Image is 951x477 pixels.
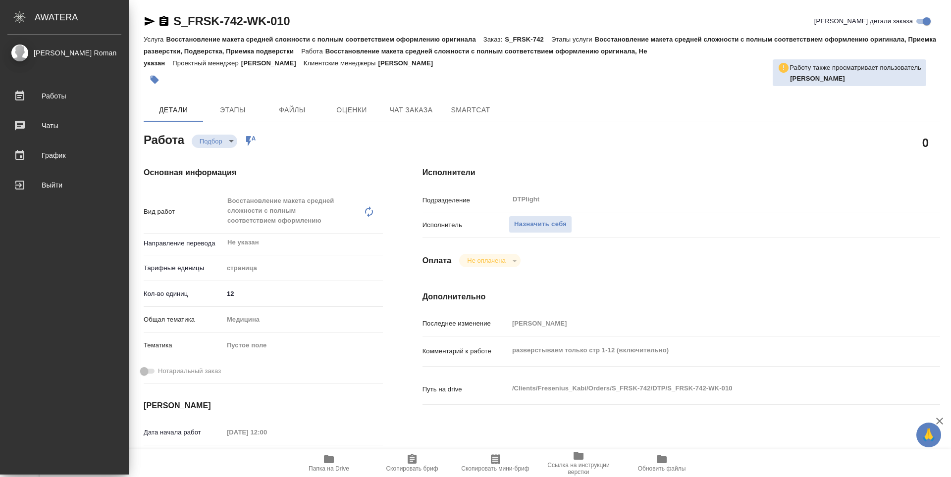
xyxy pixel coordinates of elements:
button: Папка на Drive [287,449,370,477]
input: Пустое поле [509,316,897,331]
p: Тематика [144,340,223,350]
h2: Работа [144,130,184,148]
button: Назначить себя [509,216,572,233]
button: 🙏 [916,423,941,447]
div: Медицина [223,311,383,328]
p: Услуга [144,36,166,43]
input: ✎ Введи что-нибудь [223,286,383,301]
input: Пустое поле [223,425,310,439]
button: Ссылка на инструкции верстки [537,449,620,477]
textarea: разверстываем только стр 1-12 (включительно) [509,342,897,359]
span: Детали [150,104,197,116]
p: Клиентские менеджеры [304,59,378,67]
p: Носкова Анна [790,74,921,84]
p: Последнее изменение [423,319,509,329]
div: Работы [7,89,121,103]
a: Работы [2,84,126,108]
h4: Оплата [423,255,452,267]
p: Работа [301,48,325,55]
p: Путь на drive [423,384,509,394]
button: Скопировать мини-бриф [454,449,537,477]
span: Скопировать бриф [386,465,438,472]
span: Этапы [209,104,257,116]
span: Файлы [268,104,316,116]
span: Назначить себя [514,219,567,230]
div: Чаты [7,118,121,133]
button: Не оплачена [464,256,508,265]
span: Папка на Drive [309,465,349,472]
span: Оценки [328,104,375,116]
span: 🙏 [920,425,937,445]
p: Кол-во единиц [144,289,223,299]
p: S_FRSK-742 [505,36,551,43]
button: Подбор [197,137,225,145]
p: [PERSON_NAME] [241,59,304,67]
p: Восстановление макета средней сложности с полным соответствием оформлению оригинала [166,36,483,43]
span: SmartCat [447,104,494,116]
button: Добавить тэг [144,69,165,91]
div: AWATERA [35,7,129,27]
div: График [7,148,121,163]
span: [PERSON_NAME] детали заказа [814,16,913,26]
button: Обновить файлы [620,449,703,477]
h4: Основная информация [144,167,383,179]
p: Этапы услуги [551,36,595,43]
p: Заказ: [483,36,505,43]
textarea: /Clients/Fresenius_Kabi/Orders/S_FRSK-742/DTP/S_FRSK-742-WK-010 [509,380,897,397]
p: Направление перевода [144,238,223,248]
span: Нотариальный заказ [158,366,221,376]
a: График [2,143,126,168]
a: Чаты [2,113,126,138]
p: Исполнитель [423,220,509,230]
h2: 0 [922,134,929,151]
div: [PERSON_NAME] Roman [7,48,121,58]
p: Проектный менеджер [172,59,241,67]
div: страница [223,260,383,277]
a: Выйти [2,173,126,197]
h4: Исполнители [423,167,940,179]
div: Подбор [459,254,520,267]
p: Комментарий к работе [423,346,509,356]
span: Скопировать мини-бриф [461,465,529,472]
p: Общая тематика [144,315,223,325]
button: Скопировать бриф [370,449,454,477]
p: Восстановление макета средней сложности с полным соответствием оформлению оригинала, Не указан [144,48,647,67]
span: Чат заказа [387,104,435,116]
div: Подбор [192,135,237,148]
p: Вид работ [144,207,223,217]
div: Выйти [7,178,121,192]
button: Скопировать ссылку для ЯМессенджера [144,15,156,27]
h4: Дополнительно [423,291,940,303]
a: S_FRSK-742-WK-010 [173,14,290,28]
p: Работу также просматривает пользователь [790,63,921,73]
button: Скопировать ссылку [158,15,170,27]
span: Ссылка на инструкции верстки [543,462,614,476]
span: Обновить файлы [638,465,686,472]
div: Пустое поле [227,340,371,350]
h4: [PERSON_NAME] [144,400,383,412]
p: Дата начала работ [144,428,223,437]
p: Тарифные единицы [144,263,223,273]
div: Пустое поле [223,337,383,354]
p: Подразделение [423,195,509,205]
p: [PERSON_NAME] [378,59,440,67]
b: [PERSON_NAME] [790,75,845,82]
